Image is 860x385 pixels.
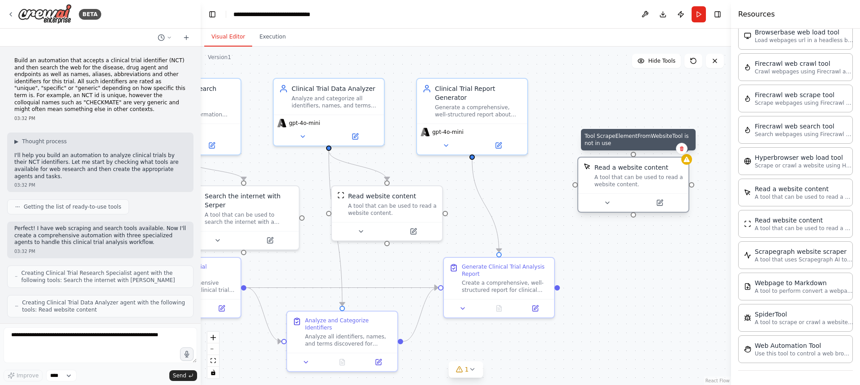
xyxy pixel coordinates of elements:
p: I'll help you build an automation to analyze clinical trials by their NCT identifiers. Let me sta... [14,152,186,180]
g: Edge from 1c0bcd0f-1fe5-4bf8-a8f3-1acf0976a06a to 82643063-15c0-49e0-96ba-3a68499d7ae9 [403,283,438,346]
div: Clinical Trial Data Analyzer [292,84,378,93]
button: Hide left sidebar [206,8,219,21]
a: React Flow attribution [705,378,730,383]
button: Open in side panel [330,131,380,142]
span: Creating Clinical Trial Data Analyzer agent with the following tools: Read website content [22,299,186,313]
img: FirecrawlCrawlWebsiteTool [744,64,751,71]
span: gpt-4o-mini [289,120,320,127]
div: SerperDevToolSearch the internet with SerperA tool that can be used to search the internet with a... [188,185,300,250]
span: Send [173,372,186,379]
img: Logo [18,4,72,24]
h4: Resources [738,9,775,20]
div: Browserbase web load tool [755,28,853,37]
span: ▶ [14,138,18,145]
g: Edge from 098ca59f-fa11-45ff-9a35-760764bd5571 to 1c0bcd0f-1fe5-4bf8-a8f3-1acf0976a06a [246,283,281,346]
button: Hide right sidebar [711,8,724,21]
p: Scrape webpages using Firecrawl and return the contents [755,99,853,107]
span: Improve [17,372,39,379]
button: Open in side panel [634,197,685,208]
div: Web Scraping & Browsing [738,18,853,370]
span: Getting the list of ready-to-use tools [24,203,121,210]
div: Read website content [755,216,853,225]
button: Delete node [676,143,688,154]
img: ScrapeElementFromWebsiteTool [744,189,751,196]
div: A tool that can be used to search the internet with a search_query. Supports different search typ... [205,211,293,226]
button: No output available [323,357,361,368]
g: Edge from 0b8fb124-a659-4c1d-9461-db8895ebce56 to 82643063-15c0-49e0-96ba-3a68499d7ae9 [468,160,503,252]
button: Open in side panel [206,303,237,314]
div: BETA [79,9,101,20]
p: Crawl webpages using Firecrawl and return the contents [755,68,853,75]
img: BrowserbaseLoadTool [744,32,751,39]
p: A tool that can be used to read a website content. [755,225,853,232]
div: 03:32 PM [14,182,186,188]
button: ▶Thought process [14,138,67,145]
p: Load webpages url in a headless browser using Browserbase and return the contents [755,37,853,44]
span: gpt-4o-mini [432,128,464,136]
button: No output available [480,303,518,314]
p: Search webpages using Firecrawl and return the results [755,131,853,138]
div: Read a website content [755,184,853,193]
div: 03:32 PM [14,115,186,122]
img: FirecrawlScrapeWebsiteTool [744,95,751,102]
div: Create a comprehensive, well-structured report for clinical trial {nct_id} that synthesizes all r... [462,279,549,294]
div: Analyze and Categorize Identifiers [305,317,392,331]
div: Firecrawl web crawl tool [755,59,853,68]
div: Clinical Trial Report Generator [435,84,522,102]
img: ScrapeElementFromWebsiteTool [584,163,591,170]
img: FirecrawlSearchTool [744,126,751,133]
g: Edge from 098ca59f-fa11-45ff-9a35-760764bd5571 to 82643063-15c0-49e0-96ba-3a68499d7ae9 [246,283,438,292]
button: Hide Tools [632,54,681,68]
div: Generate a comprehensive, well-structured report about clinical trial {nct_id} that presents all ... [435,104,522,118]
nav: breadcrumb [233,10,323,19]
div: Analyze all identifiers, names, and terms discovered for clinical trial {nct_id} and categorize e... [305,333,392,347]
button: Open in side panel [473,140,524,151]
div: A tool that can be used to read a website content. [348,202,437,217]
div: Web Automation Tool [755,341,853,350]
button: Open in side panel [363,357,394,368]
div: Clinical Trial Report GeneratorGenerate a comprehensive, well-structured report about clinical tr... [416,78,528,155]
div: Clinical Trial Data AnalyzerAnalyze and categorize all identifiers, names, and terms related to c... [273,78,385,146]
p: Perfect! I have web scraping and search tools available. Now I'll create a comprehensive automati... [14,225,186,246]
button: zoom in [207,332,219,343]
g: Edge from d531753b-c0d2-4e0a-aa0d-85418a19aabd to 96559978-c175-4ff5-889f-e60691317b38 [324,151,391,180]
button: zoom out [207,343,219,355]
div: A tool that can be used to read a website content. [594,174,683,188]
div: Firecrawl web scrape tool [755,90,853,99]
div: Tool ScrapeElementFromWebsiteTool is not in use [581,129,696,150]
div: Analyze and categorize all identifiers, names, and terms related to clinical trial {nct_id} by th... [292,95,378,109]
p: Use this tool to control a web browser and interact with websites using natural language. Capabil... [755,350,853,357]
img: ScrapeWebsiteTool [337,192,344,199]
span: Creating Clinical Trial Research Specialist agent with the following tools: Search the internet w... [21,269,186,284]
div: Firecrawl web search tool [755,122,853,131]
button: Open in side panel [388,226,439,237]
div: Analyze and Categorize IdentifiersAnalyze all identifiers, names, and terms discovered for clinic... [286,311,398,372]
div: ScrapeWebsiteToolRead website contentA tool that can be used to read a website content. [331,185,443,241]
button: Send [169,370,197,381]
button: 1 [449,361,483,378]
div: Version 1 [208,54,231,61]
div: Generate Clinical Trial Analysis Report [462,263,549,278]
img: SpiderTool [744,314,751,321]
div: Hyperbrowser web load tool [755,153,853,162]
button: Open in side panel [245,235,295,246]
g: Edge from d531753b-c0d2-4e0a-aa0d-85418a19aabd to 1c0bcd0f-1fe5-4bf8-a8f3-1acf0976a06a [324,151,347,306]
p: Build an automation that accepts a clinical trial identifier (NCT) and then search the web for th... [14,57,186,113]
img: ScrapegraphScrapeTool [744,252,751,259]
button: Click to speak your automation idea [180,347,193,361]
div: SpiderTool [755,310,853,319]
img: SerplyWebpageToMarkdownTool [744,283,751,290]
p: A tool to perform convert a webpage to markdown to make it easier for LLMs to understand [755,287,853,295]
div: Webpage to Markdown [755,278,853,287]
p: A tool to scrape or crawl a website and return LLM-ready content. [755,319,853,326]
div: Scrapegraph website scraper [755,247,853,256]
button: Start a new chat [179,32,193,43]
img: ScrapeWebsiteTool [744,220,751,227]
button: Open in side panel [520,303,550,314]
div: Generate Clinical Trial Analysis ReportCreate a comprehensive, well-structured report for clinica... [443,257,555,318]
button: Improve [4,370,43,381]
div: Read website content [348,192,416,201]
span: Thought process [22,138,67,145]
div: Read a website content [594,163,668,172]
button: fit view [207,355,219,367]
